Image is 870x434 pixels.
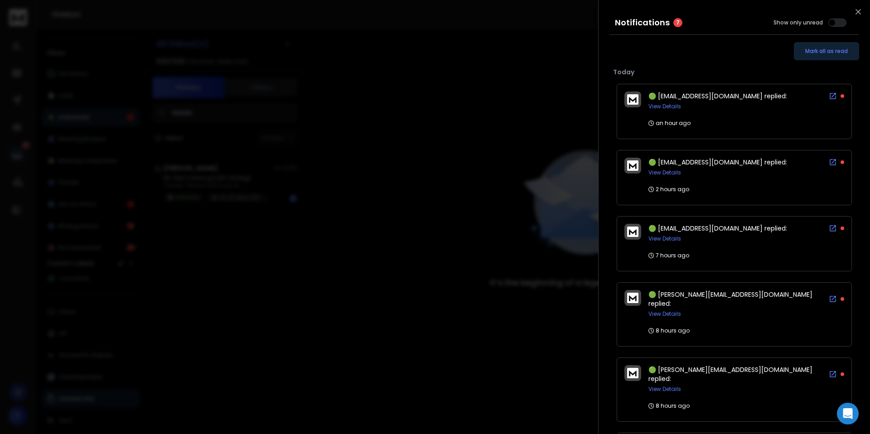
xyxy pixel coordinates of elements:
[648,402,690,410] p: 8 hours ago
[627,160,638,171] img: logo
[648,120,691,127] p: an hour ago
[648,224,787,233] span: 🟢 [EMAIL_ADDRESS][DOMAIN_NAME] replied:
[648,103,681,110] button: View Details
[648,169,681,176] button: View Details
[773,19,823,26] label: Show only unread
[648,252,689,259] p: 7 hours ago
[627,94,638,105] img: logo
[648,386,681,393] button: View Details
[648,186,689,193] p: 2 hours ago
[648,92,787,101] span: 🟢 [EMAIL_ADDRESS][DOMAIN_NAME] replied:
[627,227,638,237] img: logo
[627,368,638,378] img: logo
[648,310,681,318] button: View Details
[627,293,638,303] img: logo
[648,235,681,242] button: View Details
[648,158,787,167] span: 🟢 [EMAIL_ADDRESS][DOMAIN_NAME] replied:
[648,365,812,383] span: 🟢 [PERSON_NAME][EMAIL_ADDRESS][DOMAIN_NAME] replied:
[794,42,859,60] button: Mark all as read
[648,290,812,308] span: 🟢 [PERSON_NAME][EMAIL_ADDRESS][DOMAIN_NAME] replied:
[673,18,682,27] span: 7
[837,403,859,424] div: Open Intercom Messenger
[615,16,670,29] h3: Notifications
[613,68,855,77] p: Today
[805,48,848,55] span: Mark all as read
[648,327,690,334] p: 8 hours ago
